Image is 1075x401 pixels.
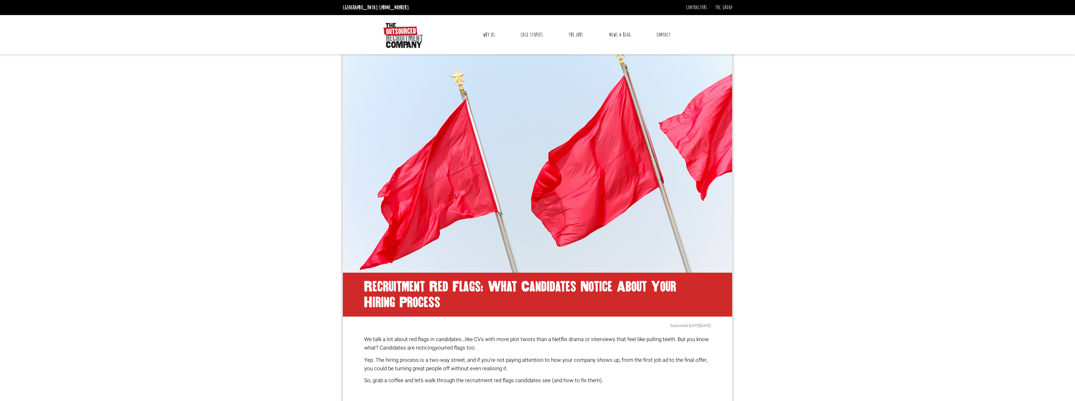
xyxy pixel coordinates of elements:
li: [GEOGRAPHIC_DATA]: [341,3,410,13]
p: Yep. The hiring process is a two-way street, and if you’re not paying attention to how your compa... [364,356,710,373]
a: The Jobs [564,27,588,43]
a: Contact [652,27,675,43]
em: your [435,344,445,352]
a: Case Studies [516,27,548,43]
p: Submitted [DATE][DATE] [364,323,710,329]
a: [PHONE_NUMBER] [379,4,409,11]
a: Contractors [686,4,707,11]
p: So, grab a coffee and let’s walk through the recruitment red flags candidates see (and how to fix... [364,376,710,393]
img: The Outsourced Recruitment Company [383,23,423,48]
a: Why Us [478,27,500,43]
p: We talk a lot about red flags in candidates…like CVs with more plot twists than a Netflix drama o... [364,335,710,352]
a: News & Blog [604,27,635,43]
a: TRC Group [715,4,732,11]
h1: Recruitment Red Flags: What Candidates Notice About Your Hiring Process [343,273,732,317]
